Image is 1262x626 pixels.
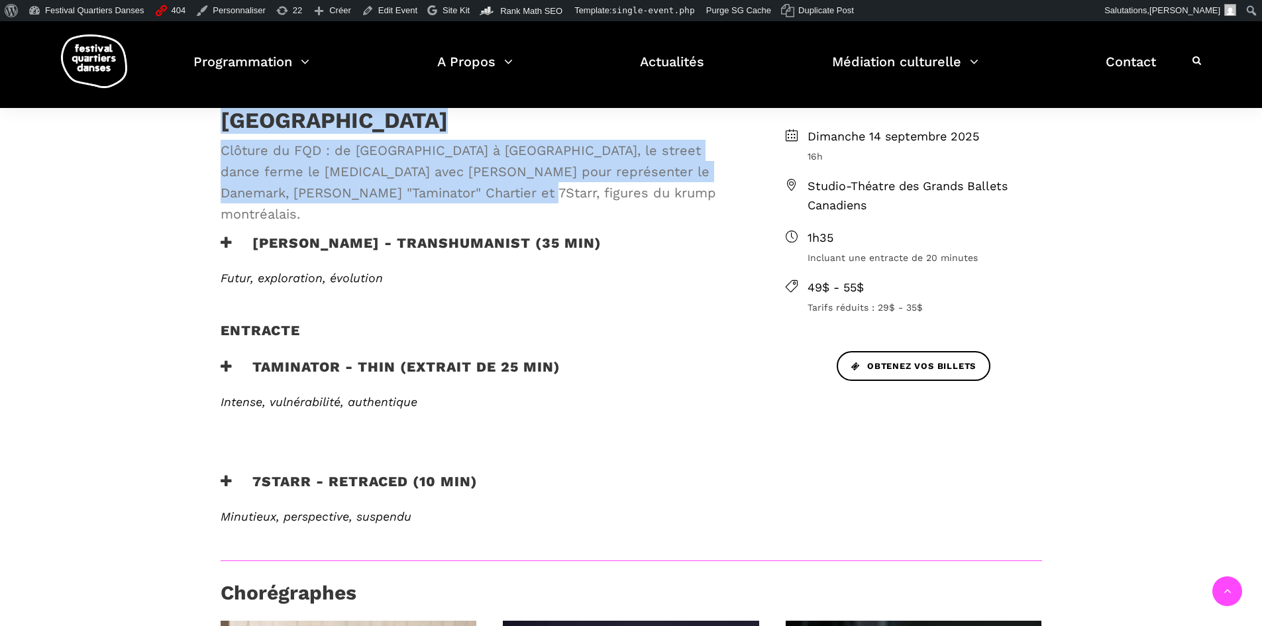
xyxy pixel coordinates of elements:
em: Minutieux, perspective, suspendu [221,509,411,523]
h3: 7Starr - Retraced (10 min) [221,473,478,506]
span: Studio-Théatre des Grands Ballets Canadiens [808,177,1042,215]
span: 1h35 [808,229,1042,248]
h3: [PERSON_NAME] - TRANSHUMANIST (35 min) [221,235,602,268]
img: logo-fqd-med [61,34,127,88]
span: Rank Math SEO [500,6,562,16]
a: Contact [1106,50,1156,89]
a: Programmation [193,50,309,89]
span: Obtenez vos billets [851,360,976,374]
a: Médiation culturelle [832,50,978,89]
h4: Entracte [221,322,300,355]
span: Futur, exploration, évolution [221,271,383,285]
span: Site Kit [443,5,470,15]
h3: Chorégraphes [221,581,356,614]
span: 16h [808,149,1042,164]
a: Actualités [640,50,704,89]
span: 49$ - 55$ [808,278,1042,297]
span: Incluant une entracte de 20 minutes [808,250,1042,265]
span: Tarifs réduits : 29$ - 35$ [808,300,1042,315]
span: [PERSON_NAME] [1149,5,1220,15]
a: A Propos [437,50,513,89]
span: Dimanche 14 septembre 2025 [808,127,1042,146]
span: single-event.php [612,5,695,15]
a: Obtenez vos billets [837,351,990,381]
h3: Taminator - Thin (extrait de 25 min) [221,358,560,391]
span: Intense, vulnérabilité, authentique [221,395,417,409]
span: Clôture du FQD : de [GEOGRAPHIC_DATA] à [GEOGRAPHIC_DATA], le street dance ferme le [MEDICAL_DATA... [221,140,743,225]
